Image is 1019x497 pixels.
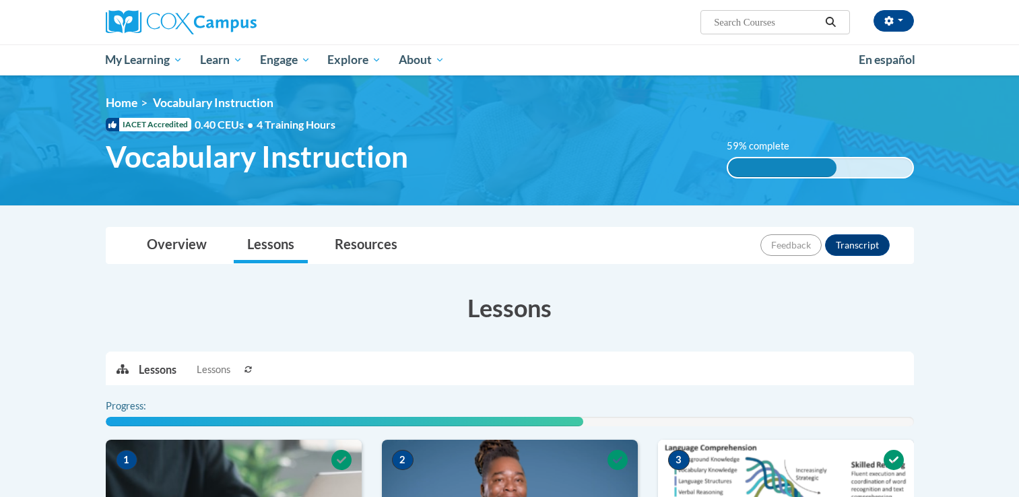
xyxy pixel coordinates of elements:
[86,44,934,75] div: Main menu
[200,52,242,68] span: Learn
[825,234,890,256] button: Transcript
[197,362,230,377] span: Lessons
[133,228,220,263] a: Overview
[850,46,924,74] a: En español
[247,118,253,131] span: •
[874,10,914,32] button: Account Settings
[728,158,836,177] div: 59% complete
[727,139,804,154] label: 59% complete
[191,44,251,75] a: Learn
[321,228,411,263] a: Resources
[251,44,319,75] a: Engage
[713,14,820,30] input: Search Courses
[106,291,914,325] h3: Lessons
[257,118,335,131] span: 4 Training Hours
[106,10,362,34] a: Cox Campus
[234,228,308,263] a: Lessons
[820,14,841,30] button: Search
[105,52,183,68] span: My Learning
[106,10,257,34] img: Cox Campus
[153,96,273,110] span: Vocabulary Instruction
[399,52,445,68] span: About
[195,117,257,132] span: 0.40 CEUs
[327,52,381,68] span: Explore
[859,53,915,67] span: En español
[97,44,192,75] a: My Learning
[392,450,414,470] span: 2
[760,234,822,256] button: Feedback
[106,139,408,174] span: Vocabulary Instruction
[319,44,390,75] a: Explore
[139,362,176,377] p: Lessons
[260,52,310,68] span: Engage
[106,118,191,131] span: IACET Accredited
[390,44,453,75] a: About
[668,450,690,470] span: 3
[106,399,183,413] label: Progress:
[116,450,137,470] span: 1
[106,96,137,110] a: Home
